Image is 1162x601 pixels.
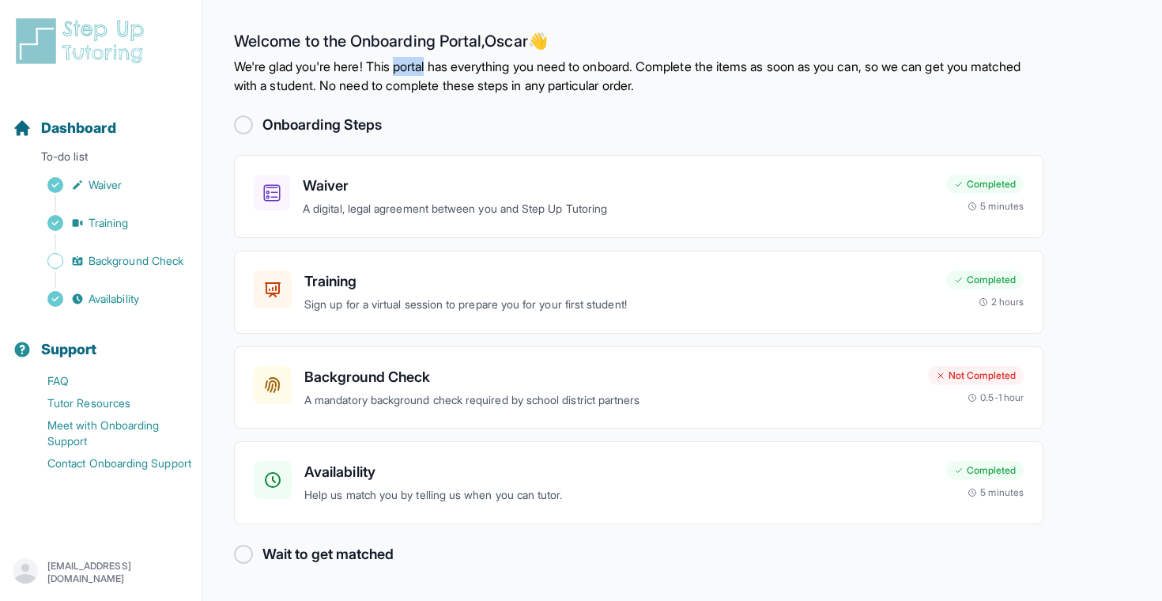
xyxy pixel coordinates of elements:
h3: Training [304,270,934,293]
div: 0.5-1 hour [968,391,1024,404]
a: AvailabilityHelp us match you by telling us when you can tutor.Completed5 minutes [234,441,1043,524]
span: Availability [89,291,139,307]
p: To-do list [6,149,195,171]
div: Completed [946,175,1024,194]
p: A mandatory background check required by school district partners [304,391,915,410]
a: Background CheckA mandatory background check required by school district partnersNot Completed0.5... [234,346,1043,429]
a: WaiverA digital, legal agreement between you and Step Up TutoringCompleted5 minutes [234,155,1043,238]
img: logo [13,16,153,66]
div: Not Completed [928,366,1024,385]
a: Contact Onboarding Support [13,452,202,474]
button: Dashboard [6,92,195,146]
p: Help us match you by telling us when you can tutor. [304,486,934,505]
a: Tutor Resources [13,392,202,414]
div: Completed [946,270,1024,289]
div: 5 minutes [968,200,1024,213]
a: FAQ [13,370,202,392]
span: Waiver [89,177,122,193]
button: Support [6,313,195,367]
span: Background Check [89,253,183,269]
a: Waiver [13,174,202,196]
h3: Background Check [304,366,915,388]
h2: Wait to get matched [262,543,394,565]
h2: Welcome to the Onboarding Portal, Oscar 👋 [234,32,1043,57]
span: Dashboard [41,117,116,139]
a: Background Check [13,250,202,272]
a: Dashboard [13,117,116,139]
p: [EMAIL_ADDRESS][DOMAIN_NAME] [47,560,189,585]
h2: Onboarding Steps [262,114,382,136]
div: 2 hours [979,296,1024,308]
p: Sign up for a virtual session to prepare you for your first student! [304,296,934,314]
a: TrainingSign up for a virtual session to prepare you for your first student!Completed2 hours [234,251,1043,334]
span: Support [41,338,97,361]
div: Completed [946,461,1024,480]
a: Availability [13,288,202,310]
a: Training [13,212,202,234]
h3: Availability [304,461,934,483]
h3: Waiver [303,175,934,197]
a: Meet with Onboarding Support [13,414,202,452]
p: A digital, legal agreement between you and Step Up Tutoring [303,200,934,218]
button: [EMAIL_ADDRESS][DOMAIN_NAME] [13,558,189,587]
p: We're glad you're here! This portal has everything you need to onboard. Complete the items as soo... [234,57,1043,95]
div: 5 minutes [968,486,1024,499]
span: Training [89,215,129,231]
